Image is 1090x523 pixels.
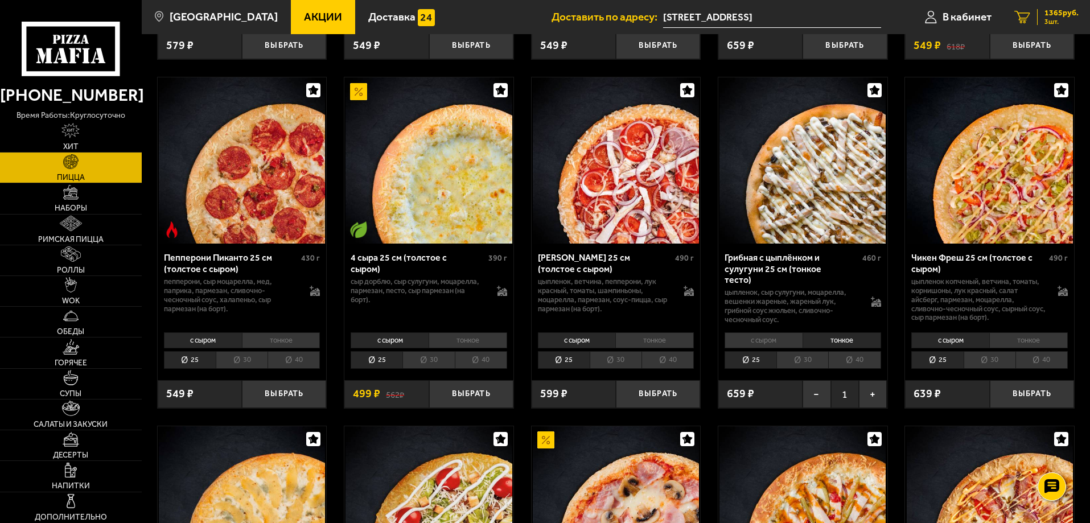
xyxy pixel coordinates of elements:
[725,351,776,369] li: 25
[1044,9,1079,17] span: 1365 руб.
[616,31,700,59] button: Выбрать
[532,77,701,244] a: Петровская 25 см (толстое с сыром)
[57,328,84,336] span: Обеды
[828,351,881,369] li: 40
[242,380,326,408] button: Выбрать
[964,351,1015,369] li: 30
[616,380,700,408] button: Выбрать
[911,252,1046,274] div: Чикен Фреш 25 см (толстое с сыром)
[831,380,859,408] span: 1
[859,380,887,408] button: +
[159,77,325,244] img: Пепперони Пиканто 25 см (толстое с сыром)
[35,513,107,521] span: Дополнительно
[914,40,941,51] span: 549 ₽
[304,11,342,22] span: Акции
[488,253,507,263] span: 390 г
[803,332,881,348] li: тонкое
[914,388,941,400] span: 639 ₽
[943,11,992,22] span: В кабинет
[429,332,507,348] li: тонкое
[166,40,194,51] span: 579 ₽
[57,266,85,274] span: Роллы
[351,277,486,304] p: сыр дорблю, сыр сулугуни, моцарелла, пармезан, песто, сыр пармезан (на борт).
[368,11,416,22] span: Доставка
[538,351,590,369] li: 25
[386,388,404,400] s: 562 ₽
[402,351,454,369] li: 30
[727,388,754,400] span: 659 ₽
[351,252,486,274] div: 4 сыра 25 см (толстое с сыром)
[429,380,513,408] button: Выбрать
[429,31,513,59] button: Выбрать
[62,297,80,305] span: WOK
[216,351,268,369] li: 30
[1044,18,1079,25] span: 3 шт.
[907,77,1073,244] img: Чикен Фреш 25 см (толстое с сыром)
[351,332,429,348] li: с сыром
[989,332,1068,348] li: тонкое
[719,77,886,244] img: Грибная с цыплёнком и сулугуни 25 см (тонкое тесто)
[53,451,88,459] span: Десерты
[158,77,327,244] a: Острое блюдоПепперони Пиканто 25 см (толстое с сыром)
[242,31,326,59] button: Выбрать
[803,380,830,408] button: −
[353,40,380,51] span: 549 ₽
[63,143,79,151] span: Хит
[675,253,694,263] span: 490 г
[353,388,380,400] span: 499 ₽
[52,482,90,490] span: Напитки
[533,77,699,244] img: Петровская 25 см (толстое с сыром)
[344,77,513,244] a: АкционныйВегетарианское блюдо4 сыра 25 см (толстое с сыром)
[163,221,180,238] img: Острое блюдо
[590,351,641,369] li: 30
[301,253,320,263] span: 430 г
[727,40,754,51] span: 659 ₽
[540,388,567,400] span: 599 ₽
[615,332,694,348] li: тонкое
[725,332,803,348] li: с сыром
[164,351,216,369] li: 25
[164,252,299,274] div: Пепперони Пиканто 25 см (толстое с сыром)
[455,351,507,369] li: 40
[350,221,367,238] img: Вегетарианское блюдо
[947,40,965,51] s: 618 ₽
[351,351,402,369] li: 25
[862,253,881,263] span: 460 г
[990,380,1074,408] button: Выбрать
[540,40,567,51] span: 549 ₽
[1015,351,1068,369] li: 40
[170,11,278,22] span: [GEOGRAPHIC_DATA]
[905,77,1074,244] a: Чикен Фреш 25 см (толстое с сыром)
[538,332,616,348] li: с сыром
[164,277,299,314] p: пепперони, сыр Моцарелла, мед, паприка, пармезан, сливочно-чесночный соус, халапеньо, сыр пармеза...
[776,351,828,369] li: 30
[55,359,87,367] span: Горячее
[538,277,673,314] p: цыпленок, ветчина, пепперони, лук красный, томаты, шампиньоны, моцарелла, пармезан, соус-пицца, с...
[345,77,512,244] img: 4 сыра 25 см (толстое с сыром)
[268,351,320,369] li: 40
[725,252,859,285] div: Грибная с цыплёнком и сулугуни 25 см (тонкое тесто)
[60,390,81,398] span: Супы
[418,9,435,26] img: 15daf4d41897b9f0e9f617042186c801.svg
[911,351,963,369] li: 25
[350,83,367,100] img: Акционный
[552,11,663,22] span: Доставить по адресу:
[34,421,108,429] span: Салаты и закуски
[718,77,887,244] a: Грибная с цыплёнком и сулугуни 25 см (тонкое тесто)
[537,431,554,448] img: Акционный
[164,332,242,348] li: с сыром
[663,7,881,28] span: Россия, Санкт-Петербург, Торфяная дорога, 15к1
[663,7,881,28] input: Ваш адрес доставки
[57,174,85,182] span: Пицца
[242,332,320,348] li: тонкое
[911,277,1046,323] p: цыпленок копченый, ветчина, томаты, корнишоны, лук красный, салат айсберг, пармезан, моцарелла, с...
[1049,253,1068,263] span: 490 г
[166,388,194,400] span: 549 ₽
[725,288,859,324] p: цыпленок, сыр сулугуни, моцарелла, вешенки жареные, жареный лук, грибной соус Жюльен, сливочно-че...
[641,351,694,369] li: 40
[990,31,1074,59] button: Выбрать
[803,31,887,59] button: Выбрать
[38,236,104,244] span: Римская пицца
[911,332,989,348] li: с сыром
[55,204,87,212] span: Наборы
